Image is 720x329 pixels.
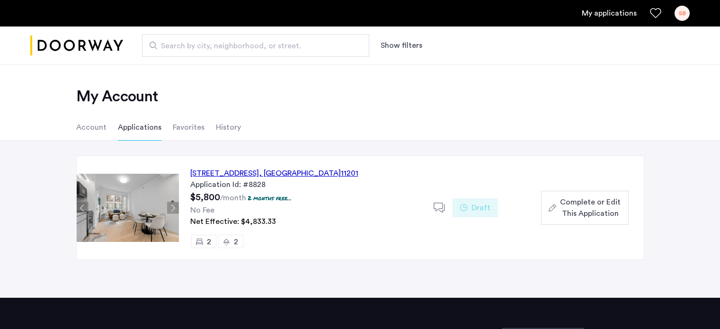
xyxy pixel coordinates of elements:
span: Net Effective: $4,833.33 [190,218,276,225]
span: Complete or Edit This Application [560,196,621,219]
span: $5,800 [190,193,220,202]
h2: My Account [76,87,644,106]
span: Search by city, neighborhood, or street. [161,40,343,52]
a: My application [582,8,637,19]
button: Next apartment [167,202,179,214]
div: SB [675,6,690,21]
img: Apartment photo [77,174,179,242]
div: [STREET_ADDRESS] 11201 [190,168,358,179]
li: Applications [118,114,161,141]
span: 2 [207,238,211,246]
img: logo [30,28,123,63]
li: Account [76,114,107,141]
button: button [541,191,628,225]
span: 2 [234,238,238,246]
a: Cazamio logo [30,28,123,63]
li: Favorites [173,114,204,141]
li: History [216,114,241,141]
input: Apartment Search [142,34,369,57]
button: Previous apartment [77,202,89,214]
a: Favorites [650,8,661,19]
iframe: chat widget [680,291,711,320]
span: No Fee [190,206,214,214]
button: Show or hide filters [381,40,422,51]
span: , [GEOGRAPHIC_DATA] [259,169,341,177]
p: 2 months free... [248,194,292,202]
span: Draft [471,202,490,213]
sub: /month [220,194,246,202]
div: Application Id: #8828 [190,179,422,190]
